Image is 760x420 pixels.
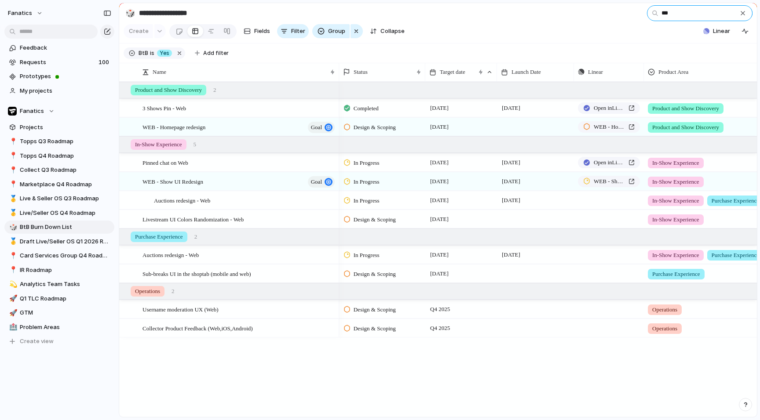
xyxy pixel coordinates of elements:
[148,48,156,58] button: is
[125,7,135,19] div: 🎲
[652,159,699,167] span: In-Show Experience
[428,250,451,260] span: [DATE]
[652,196,699,205] span: In-Show Experience
[652,177,699,186] span: In-Show Experience
[20,87,111,95] span: My projects
[700,25,734,38] button: Linear
[4,278,114,291] div: 💫Analytics Team Tasks
[4,105,114,118] button: Fanatics
[203,49,229,57] span: Add filter
[578,102,640,114] a: Open inLinear
[150,49,154,57] span: is
[354,305,396,314] span: Design & Scoping
[153,68,166,76] span: Name
[123,6,137,20] button: 🎲
[291,27,305,36] span: Filter
[9,194,15,204] div: 🥇
[9,308,15,318] div: 🚀
[308,176,335,188] button: goal
[9,151,15,161] div: 📍
[20,337,54,346] span: Create view
[428,195,451,206] span: [DATE]
[20,323,111,332] span: Problem Areas
[8,266,17,275] button: 📍
[20,294,111,303] span: Q1 TLC Roadmap
[8,323,17,332] button: 🏥
[4,221,114,234] div: 🎲BtB Burn Down List
[4,306,114,319] a: 🚀GTM
[154,195,210,205] span: Auctions redesign - Web
[135,140,182,149] span: In-Show Experience
[308,122,335,133] button: goal
[4,149,114,163] a: 📍Topps Q4 Roadmap
[4,235,114,248] div: 🥇Draft Live/Seller OS Q1 2026 Roadmap
[652,215,699,224] span: In-Show Experience
[428,103,451,113] span: [DATE]
[20,43,111,52] span: Feedback
[142,323,253,333] span: Collector Product Feedback (Web,iOS,Android)
[142,304,219,314] span: Username moderation UX (Web)
[142,176,203,186] span: WEB - Show UI Redesign
[354,159,380,167] span: In Progress
[155,48,174,58] button: Yes
[354,177,380,186] span: In Progress
[578,157,640,168] a: Open inLinear
[652,324,677,333] span: Operations
[135,86,202,94] span: Product and Show Discovery
[4,163,114,177] a: 📍Collect Q3 Roadmap
[380,27,405,36] span: Collapse
[8,137,17,146] button: 📍
[8,209,17,217] button: 🥇
[588,68,603,76] span: Linear
[594,104,625,112] span: Open in Linear
[9,208,15,218] div: 🥇
[20,266,111,275] span: IR Roadmap
[99,58,111,67] span: 100
[190,47,234,59] button: Add filter
[4,70,114,83] a: Prototypes
[712,196,760,205] span: Purchase Experience
[20,152,111,160] span: Topps Q4 Roadmap
[428,122,451,132] span: [DATE]
[9,322,15,332] div: 🏥
[277,24,309,38] button: Filter
[428,157,451,168] span: [DATE]
[500,195,522,206] span: [DATE]
[9,279,15,290] div: 💫
[428,268,451,279] span: [DATE]
[500,157,522,168] span: [DATE]
[354,123,396,132] span: Design & Scoping
[354,104,379,113] span: Completed
[20,280,111,289] span: Analytics Team Tasks
[354,251,380,260] span: In Progress
[8,180,17,189] button: 📍
[9,265,15,275] div: 📍
[20,58,96,67] span: Requests
[4,206,114,220] a: 🥇Live/Seller OS Q4 Roadmap
[312,24,350,38] button: Group
[20,237,111,246] span: Draft Live/Seller OS Q1 2026 Roadmap
[9,137,15,147] div: 📍
[328,27,345,36] span: Group
[578,121,640,133] a: WEB - Homepage redesign
[194,140,197,149] span: 5
[4,41,114,54] a: Feedback
[4,249,114,262] div: 📍Card Services Group Q4 Roadmap
[4,335,114,348] button: Create view
[4,135,114,148] a: 📍Topps Q3 Roadmap
[20,166,111,174] span: Collect Q3 Roadmap
[4,264,114,277] a: 📍IR Roadmap
[8,280,17,289] button: 💫
[713,27,730,36] span: Linear
[142,157,188,167] span: Pinned chat on Web
[354,68,368,76] span: Status
[8,152,17,160] button: 📍
[440,68,465,76] span: Target date
[4,192,114,205] a: 🥇Live & Seller OS Q3 Roadmap
[594,123,625,131] span: WEB - Homepage redesign
[428,176,451,187] span: [DATE]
